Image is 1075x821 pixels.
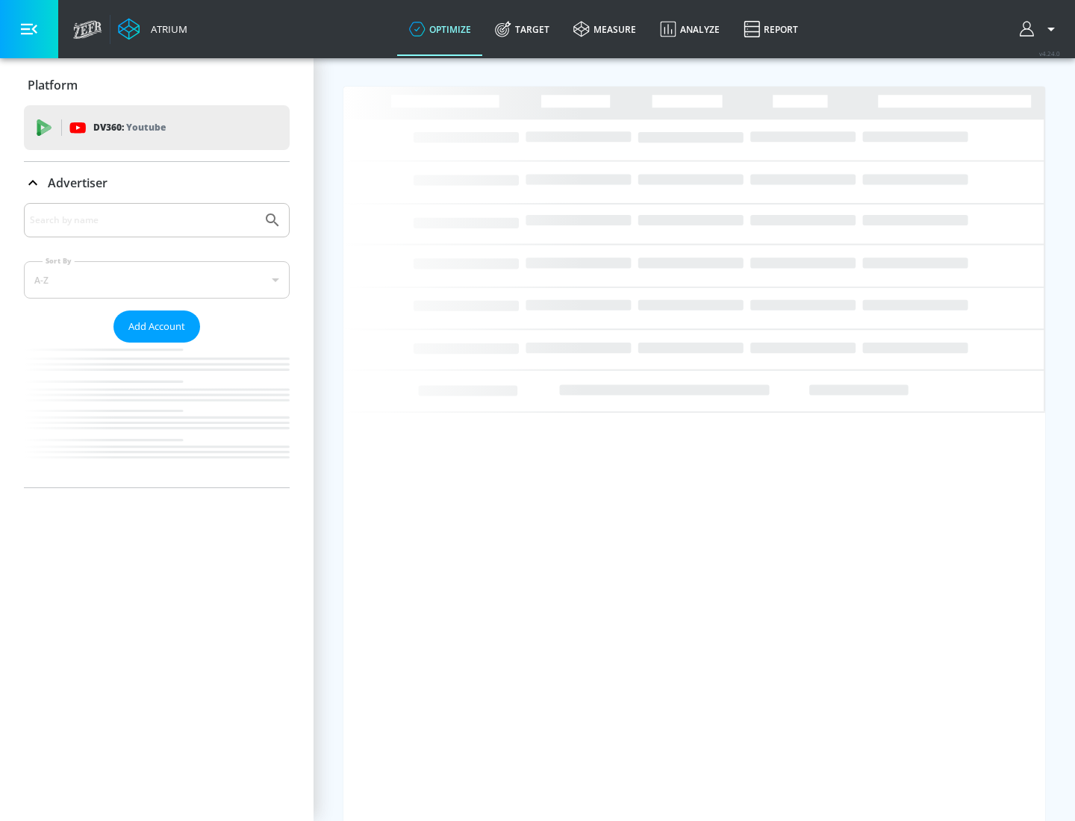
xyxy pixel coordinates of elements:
[1039,49,1060,57] span: v 4.24.0
[24,64,290,106] div: Platform
[48,175,107,191] p: Advertiser
[24,261,290,299] div: A-Z
[24,105,290,150] div: DV360: Youtube
[561,2,648,56] a: measure
[30,210,256,230] input: Search by name
[397,2,483,56] a: optimize
[145,22,187,36] div: Atrium
[43,256,75,266] label: Sort By
[28,77,78,93] p: Platform
[648,2,732,56] a: Analyze
[126,119,166,135] p: Youtube
[118,18,187,40] a: Atrium
[732,2,810,56] a: Report
[24,162,290,204] div: Advertiser
[128,318,185,335] span: Add Account
[483,2,561,56] a: Target
[24,203,290,487] div: Advertiser
[24,343,290,487] nav: list of Advertiser
[113,310,200,343] button: Add Account
[93,119,166,136] p: DV360:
